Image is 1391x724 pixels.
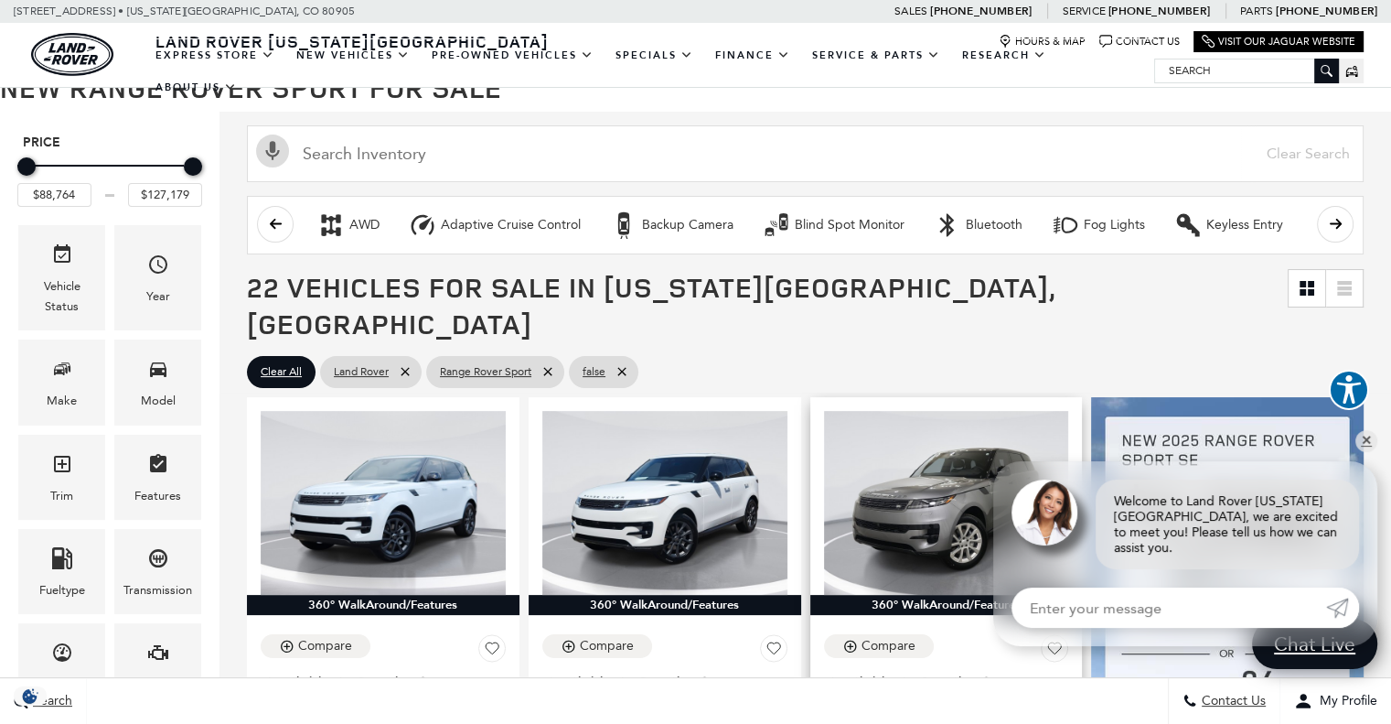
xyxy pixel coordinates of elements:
img: Land Rover [31,33,113,76]
img: Agent profile photo [1011,480,1077,546]
div: Vehicle Status [32,276,91,317]
span: 22 Vehicles for Sale in [US_STATE][GEOGRAPHIC_DATA], [GEOGRAPHIC_DATA] [247,268,1055,342]
div: AWD [317,211,345,239]
div: Keyless Entry [1174,211,1202,239]
div: Backup Camera [642,217,733,233]
div: Year [146,286,170,307]
span: Available at Retailer [829,672,978,692]
span: Clear All [261,361,302,384]
span: Sales [894,5,927,17]
div: Maximum Price [184,157,202,176]
span: Available at Retailer [265,672,414,692]
input: Minimum [17,183,91,207]
div: Mileage [40,675,83,695]
span: Land Rover [US_STATE][GEOGRAPHIC_DATA] [155,30,549,52]
a: Service & Parts [801,39,951,71]
div: Blind Spot Monitor [763,211,790,239]
div: 360° WalkAround/Features [810,595,1083,615]
div: Compare [861,638,915,654]
a: [STREET_ADDRESS] • [US_STATE][GEOGRAPHIC_DATA], CO 80905 [14,5,355,17]
div: VehicleVehicle Status [18,225,105,330]
button: Save Vehicle [1041,634,1068,669]
div: Welcome to Land Rover [US_STATE][GEOGRAPHIC_DATA], we are excited to meet you! Please tell us how... [1096,480,1359,569]
a: Contact Us [1099,35,1180,49]
div: TransmissionTransmission [114,529,201,614]
button: Save Vehicle [760,634,787,669]
button: Fog LightsFog Lights [1042,206,1155,244]
button: Compare Vehicle [824,634,934,658]
a: Specials [605,39,704,71]
button: AWDAWD [307,206,390,244]
div: 360° WalkAround/Features [529,595,801,615]
span: Features [147,448,169,486]
div: Transmission [123,580,192,600]
a: Hours & Map [999,35,1086,49]
input: Maximum [128,183,202,207]
div: MileageMileage [18,623,105,708]
img: 2025 LAND ROVER Range Rover Sport SE [824,411,1069,595]
span: Land Rover [334,361,389,384]
button: Keyless EntryKeyless Entry [1164,206,1293,244]
a: [PHONE_NUMBER] [1276,4,1377,18]
a: [PHONE_NUMBER] [930,4,1032,18]
a: land-rover [31,33,113,76]
div: Bluetooth [934,211,961,239]
span: Parts [1240,5,1273,17]
a: New Vehicles [285,39,421,71]
div: Keyless Entry [1206,217,1283,233]
span: Fueltype [51,543,73,580]
span: Vehicle is in stock and ready for immediate delivery. Due to demand, availability is subject to c... [414,672,431,692]
span: Model [147,353,169,391]
button: Save Vehicle [478,634,506,669]
a: Finance [704,39,801,71]
span: Range Rover Sport [440,361,531,384]
button: Compare Vehicle [542,634,652,658]
a: Land Rover [US_STATE][GEOGRAPHIC_DATA] [144,30,560,52]
div: 360° WalkAround/Features [247,595,519,615]
img: 2025 LAND ROVER Range Rover Sport SE [261,411,506,595]
div: Fog Lights [1052,211,1079,239]
div: TrimTrim [18,435,105,520]
span: Contact Us [1197,694,1266,709]
div: Features [134,486,181,506]
div: Backup Camera [610,211,637,239]
a: Grid View [1289,270,1325,307]
img: Opt-Out Icon [9,686,51,706]
div: Fueltype [39,580,85,600]
div: YearYear [114,225,201,330]
div: Adaptive Cruise Control [409,211,436,239]
div: Fog Lights [1084,217,1145,233]
div: ModelModel [114,340,201,425]
button: scroll right [1317,206,1354,243]
a: Visit Our Jaguar Website [1202,35,1355,49]
h5: Price [23,135,197,151]
button: Backup CameraBackup Camera [600,206,744,244]
div: FueltypeFueltype [18,529,105,614]
div: Minimum Price [17,157,36,176]
span: Vehicle is in stock and ready for immediate delivery. Due to demand, availability is subject to c... [978,672,994,692]
span: Make [51,353,73,391]
div: FeaturesFeatures [114,435,201,520]
div: MakeMake [18,340,105,425]
span: My Profile [1312,694,1377,709]
button: Adaptive Cruise ControlAdaptive Cruise Control [399,206,591,244]
div: Adaptive Cruise Control [441,217,581,233]
span: Service [1062,5,1105,17]
button: BluetoothBluetooth [924,206,1033,244]
span: Transmission [147,543,169,580]
a: Pre-Owned Vehicles [421,39,605,71]
div: Price [17,151,202,207]
span: false [583,361,605,384]
div: Make [47,391,77,411]
div: Compare [580,638,634,654]
button: Open user profile menu [1280,678,1391,724]
div: Trim [50,486,73,506]
img: 2025 LAND ROVER Range Rover Sport SE [542,411,787,595]
svg: Click to toggle on voice search [256,135,289,167]
aside: Accessibility Help Desk [1329,370,1369,414]
span: Vehicle [51,239,73,276]
nav: Main Navigation [144,39,1154,103]
input: Search [1155,59,1338,81]
a: [PHONE_NUMBER] [1108,4,1210,18]
span: Trim [51,448,73,486]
